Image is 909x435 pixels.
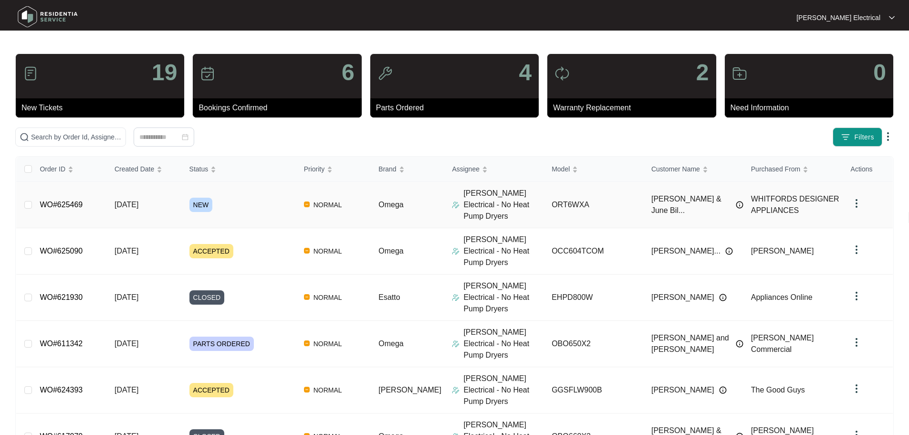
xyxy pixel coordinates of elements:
[40,164,65,174] span: Order ID
[23,66,38,81] img: icon
[719,294,727,301] img: Info icon
[189,164,209,174] span: Status
[889,15,895,20] img: dropdown arrow
[751,247,814,255] span: [PERSON_NAME]
[21,102,184,114] p: New Tickets
[378,247,403,255] span: Omega
[463,373,544,407] p: [PERSON_NAME] Electrical - No Heat Pump Dryers
[882,131,894,142] img: dropdown arrow
[452,201,460,209] img: Assigner Icon
[452,340,460,348] img: Assigner Icon
[296,157,371,182] th: Priority
[851,290,862,302] img: dropdown arrow
[310,199,346,211] span: NORMAL
[377,66,393,81] img: icon
[463,188,544,222] p: [PERSON_NAME] Electrical - No Heat Pump Dryers
[841,132,850,142] img: filter icon
[378,386,441,394] span: [PERSON_NAME]
[463,280,544,315] p: [PERSON_NAME] Electrical - No Heat Pump Dryers
[743,157,843,182] th: Purchased From
[115,164,154,174] span: Created Date
[14,2,81,31] img: residentia service logo
[644,157,743,182] th: Customer Name
[544,228,644,275] td: OCC604TCOM
[554,66,570,81] img: icon
[731,102,893,114] p: Need Information
[200,66,215,81] img: icon
[696,61,709,84] p: 2
[378,293,400,301] span: Esatto
[40,247,83,255] a: WO#625090
[651,384,714,396] span: [PERSON_NAME]
[189,383,233,397] span: ACCEPTED
[851,337,862,348] img: dropdown arrow
[182,157,296,182] th: Status
[544,157,644,182] th: Model
[651,193,731,216] span: [PERSON_NAME] & June Bil...
[371,157,444,182] th: Brand
[189,244,233,258] span: ACCEPTED
[115,293,138,301] span: [DATE]
[40,293,83,301] a: WO#621930
[152,61,177,84] p: 19
[304,248,310,254] img: Vercel Logo
[651,332,731,355] span: [PERSON_NAME] and [PERSON_NAME]
[310,384,346,396] span: NORMAL
[736,340,743,348] img: Info icon
[751,164,800,174] span: Purchased From
[378,340,403,348] span: Omega
[751,293,813,301] span: Appliances Online
[463,327,544,361] p: [PERSON_NAME] Electrical - No Heat Pump Dryers
[519,61,532,84] p: 4
[378,201,403,209] span: Omega
[833,127,882,147] button: filter iconFilters
[304,340,310,346] img: Vercel Logo
[304,387,310,393] img: Vercel Logo
[40,340,83,348] a: WO#611342
[851,383,862,394] img: dropdown arrow
[851,198,862,209] img: dropdown arrow
[115,247,138,255] span: [DATE]
[751,386,805,394] span: The Good Guys
[189,290,225,305] span: CLOSED
[342,61,355,84] p: 6
[725,247,733,255] img: Info icon
[189,198,213,212] span: NEW
[463,234,544,268] p: [PERSON_NAME] Electrical - No Heat Pump Dryers
[304,202,310,207] img: Vercel Logo
[304,294,310,300] img: Vercel Logo
[452,386,460,394] img: Assigner Icon
[310,292,346,303] span: NORMAL
[40,201,83,209] a: WO#625469
[20,132,29,142] img: search-icon
[115,340,138,348] span: [DATE]
[736,201,743,209] img: Info icon
[854,132,874,142] span: Filters
[732,66,747,81] img: icon
[40,386,83,394] a: WO#624393
[115,386,138,394] span: [DATE]
[115,201,138,209] span: [DATE]
[452,164,480,174] span: Assignee
[751,195,839,214] span: WHITFORDS DESIGNER APPLIANCES
[452,247,460,255] img: Assigner Icon
[651,292,714,303] span: [PERSON_NAME]
[552,164,570,174] span: Model
[751,334,814,353] span: [PERSON_NAME] Commercial
[32,157,107,182] th: Order ID
[376,102,539,114] p: Parts Ordered
[651,245,721,257] span: [PERSON_NAME]...
[719,386,727,394] img: Info icon
[873,61,886,84] p: 0
[544,321,644,367] td: OBO650X2
[544,182,644,228] td: ORT6WXA
[189,337,254,351] span: PARTS ORDERED
[310,338,346,350] span: NORMAL
[444,157,544,182] th: Assignee
[31,132,122,142] input: Search by Order Id, Assignee Name, Customer Name, Brand and Model
[199,102,361,114] p: Bookings Confirmed
[304,164,325,174] span: Priority
[544,275,644,321] td: EHPD800W
[553,102,716,114] p: Warranty Replacement
[452,294,460,301] img: Assigner Icon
